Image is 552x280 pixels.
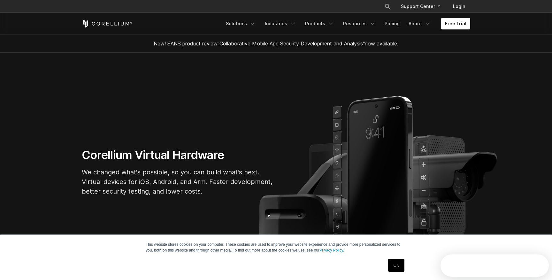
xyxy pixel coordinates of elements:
a: Privacy Policy. [319,248,344,252]
div: Navigation Menu [222,18,470,29]
a: Products [301,18,338,29]
a: Corellium Home [82,20,133,28]
a: Industries [261,18,300,29]
a: OK [388,259,404,272]
a: Solutions [222,18,260,29]
p: We changed what's possible, so you can build what's next. Virtual devices for iOS, Android, and A... [82,167,273,196]
a: Resources [339,18,379,29]
div: Navigation Menu [377,1,470,12]
a: Pricing [381,18,403,29]
span: New! SANS product review now available. [154,40,398,47]
a: About [405,18,435,29]
p: This website stores cookies on your computer. These cookies are used to improve your website expe... [146,242,406,253]
a: Support Center [396,1,445,12]
button: Search [382,1,393,12]
a: "Collaborative Mobile App Security Development and Analysis" [218,40,365,47]
h1: Corellium Virtual Hardware [82,148,273,162]
iframe: Intercom live chat [530,258,546,274]
a: Free Trial [441,18,470,29]
a: Login [448,1,470,12]
iframe: Intercom live chat discovery launcher [441,254,549,277]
